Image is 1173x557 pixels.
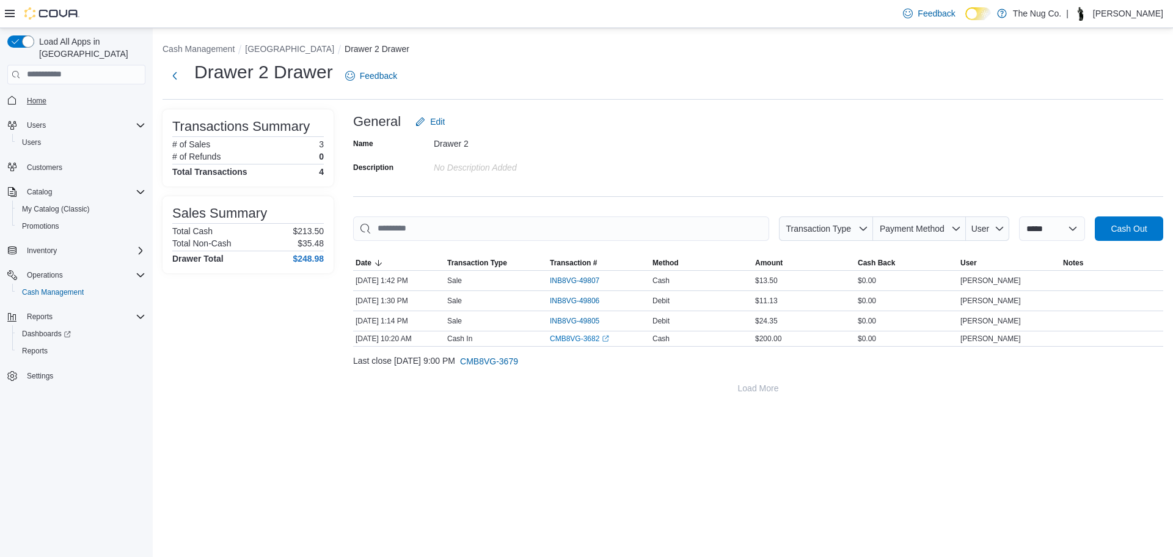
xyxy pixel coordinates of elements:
span: Notes [1063,258,1083,268]
span: User [960,258,977,268]
nav: Complex example [7,87,145,417]
button: Catalog [2,183,150,201]
button: My Catalog (Classic) [12,201,150,218]
button: Amount [753,256,855,270]
div: [DATE] 1:30 PM [353,293,445,308]
p: Sale [447,296,462,306]
span: Home [22,93,145,108]
button: Settings [2,367,150,385]
label: Name [353,139,373,149]
a: Reports [17,344,53,358]
h3: Sales Summary [172,206,267,221]
a: Cash Management [17,285,89,300]
button: Cash Out [1095,216,1163,241]
input: Dark Mode [965,7,991,20]
button: Reports [22,309,57,324]
button: Notes [1061,256,1163,270]
span: Debit [652,316,670,326]
span: My Catalog (Classic) [22,204,90,214]
span: Load All Apps in [GEOGRAPHIC_DATA] [34,35,145,60]
a: Feedback [898,1,960,26]
span: Settings [22,368,145,383]
a: Settings [22,369,58,383]
div: [DATE] 1:42 PM [353,273,445,288]
a: Users [17,135,46,150]
button: Load More [353,376,1163,400]
button: Date [353,256,445,270]
div: No Description added [434,158,597,172]
span: [PERSON_NAME] [960,296,1021,306]
button: User [958,256,1061,270]
span: Edit [430,116,445,128]
div: [DATE] 10:20 AM [353,331,445,346]
svg: External link [602,335,609,342]
span: INB8VG-49806 [550,296,599,306]
span: Dashboards [22,329,71,339]
span: $24.35 [755,316,778,326]
span: Settings [27,371,53,381]
button: Cash Management [163,44,235,54]
div: $0.00 [855,273,958,288]
h4: 4 [319,167,324,177]
button: Customers [2,158,150,176]
span: Catalog [27,187,52,197]
div: Drawer 2 [434,134,597,149]
button: INB8VG-49805 [550,314,612,328]
span: Feedback [360,70,397,82]
a: Feedback [340,64,402,88]
span: My Catalog (Classic) [17,202,145,216]
p: [PERSON_NAME] [1093,6,1163,21]
p: 3 [319,139,324,149]
span: Load More [738,382,779,394]
button: Users [22,118,51,133]
p: $35.48 [298,238,324,248]
img: Cova [24,7,79,20]
button: Next [163,64,187,88]
span: Payment Method [880,224,945,234]
span: Reports [22,309,145,324]
button: User [966,216,1009,241]
span: Users [27,120,46,130]
nav: An example of EuiBreadcrumbs [163,43,1163,57]
button: Reports [2,308,150,325]
span: Debit [652,296,670,306]
div: Thomas Leeder [1073,6,1088,21]
button: Drawer 2 Drawer [345,44,409,54]
a: Promotions [17,219,64,234]
span: Feedback [918,7,955,20]
span: Home [27,96,46,106]
a: CMB8VG-3682External link [550,334,609,344]
span: Promotions [17,219,145,234]
a: Dashboards [12,325,150,342]
span: [PERSON_NAME] [960,334,1021,344]
p: Cash In [447,334,472,344]
span: [PERSON_NAME] [960,316,1021,326]
button: Cash Management [12,284,150,301]
h1: Drawer 2 Drawer [194,60,333,84]
h6: # of Sales [172,139,210,149]
span: Users [22,118,145,133]
h3: General [353,114,401,129]
p: $213.50 [293,226,324,236]
button: Users [2,117,150,134]
span: CMB8VG-3679 [460,355,518,367]
span: Cash Out [1111,223,1147,235]
span: Transaction # [550,258,597,268]
span: Reports [27,312,53,322]
p: | [1066,6,1069,21]
button: Home [2,92,150,109]
button: Promotions [12,218,150,235]
div: $0.00 [855,331,958,346]
button: INB8VG-49806 [550,293,612,308]
a: Dashboards [17,326,76,341]
button: Catalog [22,185,57,199]
input: This is a search bar. As you type, the results lower in the page will automatically filter. [353,216,769,241]
span: $13.50 [755,276,778,286]
span: Amount [755,258,783,268]
button: Transaction # [547,256,650,270]
p: Sale [447,316,462,326]
span: Operations [27,270,63,280]
span: Dashboards [17,326,145,341]
h4: Drawer Total [172,254,224,264]
span: Cash [652,334,670,344]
